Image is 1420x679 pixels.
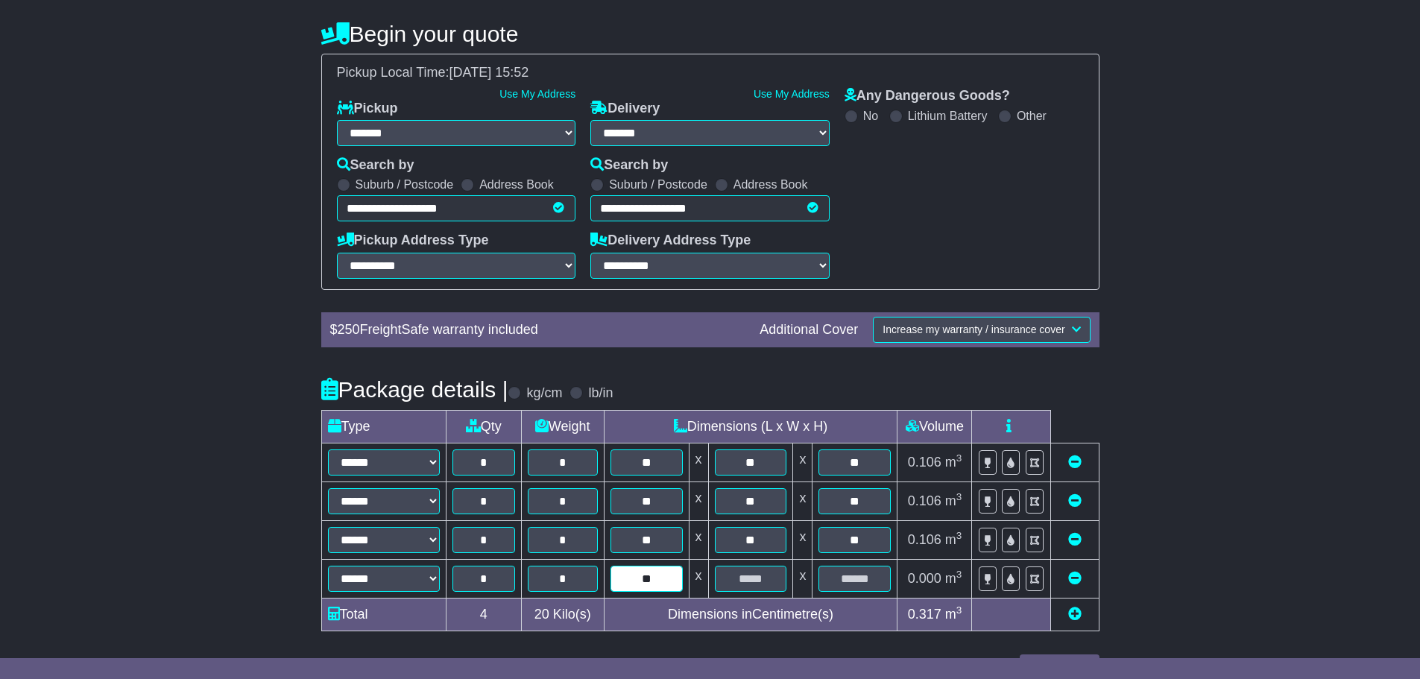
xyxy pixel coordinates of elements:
[908,607,941,622] span: 0.317
[689,559,708,598] td: x
[446,410,521,443] td: Qty
[908,493,941,508] span: 0.106
[873,317,1090,343] button: Increase my warranty / insurance cover
[689,443,708,481] td: x
[945,532,962,547] span: m
[1017,109,1047,123] label: Other
[956,604,962,616] sup: 3
[1068,607,1082,622] a: Add new item
[793,443,812,481] td: x
[793,520,812,559] td: x
[845,88,1010,104] label: Any Dangerous Goods?
[945,455,962,470] span: m
[449,65,529,80] span: [DATE] 15:52
[956,530,962,541] sup: 3
[908,532,941,547] span: 0.106
[956,569,962,580] sup: 3
[897,410,972,443] td: Volume
[956,452,962,464] sup: 3
[689,481,708,520] td: x
[446,598,521,631] td: 4
[499,88,575,100] a: Use My Address
[521,410,604,443] td: Weight
[689,520,708,559] td: x
[752,322,865,338] div: Additional Cover
[321,377,508,402] h4: Package details |
[1068,532,1082,547] a: Remove this item
[908,109,988,123] label: Lithium Battery
[609,177,707,192] label: Suburb / Postcode
[945,493,962,508] span: m
[526,385,562,402] label: kg/cm
[321,410,446,443] td: Type
[590,101,660,117] label: Delivery
[945,571,962,586] span: m
[338,322,360,337] span: 250
[337,157,414,174] label: Search by
[1068,455,1082,470] a: Remove this item
[356,177,454,192] label: Suburb / Postcode
[329,65,1091,81] div: Pickup Local Time:
[337,233,489,249] label: Pickup Address Type
[754,88,830,100] a: Use My Address
[945,607,962,622] span: m
[321,598,446,631] td: Total
[590,157,668,174] label: Search by
[908,455,941,470] span: 0.106
[793,481,812,520] td: x
[733,177,808,192] label: Address Book
[793,559,812,598] td: x
[534,607,549,622] span: 20
[863,109,878,123] label: No
[588,385,613,402] label: lb/in
[956,491,962,502] sup: 3
[321,22,1099,46] h4: Begin your quote
[337,101,398,117] label: Pickup
[883,323,1064,335] span: Increase my warranty / insurance cover
[1068,571,1082,586] a: Remove this item
[479,177,554,192] label: Address Book
[590,233,751,249] label: Delivery Address Type
[908,571,941,586] span: 0.000
[323,322,753,338] div: $ FreightSafe warranty included
[521,598,604,631] td: Kilo(s)
[1068,493,1082,508] a: Remove this item
[604,410,897,443] td: Dimensions (L x W x H)
[604,598,897,631] td: Dimensions in Centimetre(s)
